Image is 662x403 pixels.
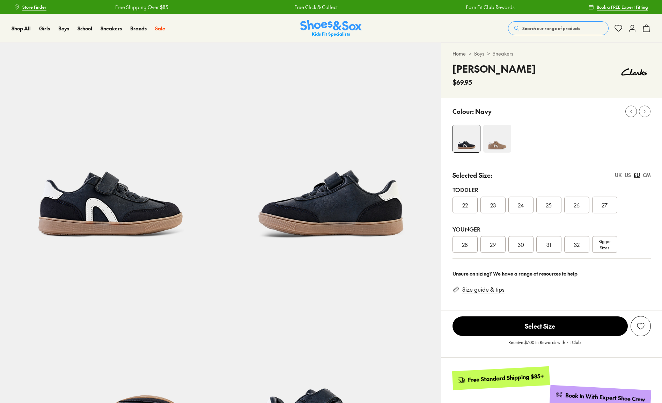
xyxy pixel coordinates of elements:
[617,61,651,82] img: Vendor logo
[453,50,651,57] div: > >
[101,25,122,32] a: Sneakers
[155,25,165,32] a: Sale
[39,25,50,32] a: Girls
[522,25,580,31] span: Search our range of products
[518,240,524,249] span: 30
[453,316,628,336] button: Select Size
[453,270,651,277] div: Unsure on sizing? We have a range of resources to help
[14,1,46,13] a: Store Finder
[453,170,492,180] p: Selected Size:
[493,50,513,57] a: Sneakers
[634,171,640,179] div: EU
[490,201,496,209] span: 23
[462,286,505,293] a: Size guide & tips
[462,201,468,209] span: 22
[565,391,646,403] div: Book in With Expert Shoe Crew
[465,3,514,11] a: Earn Fit Club Rewards
[468,372,544,383] div: Free Standard Shipping $85+
[12,25,31,32] a: Shop All
[602,201,608,209] span: 27
[453,50,466,57] a: Home
[462,240,468,249] span: 28
[490,240,496,249] span: 29
[300,20,362,37] a: Shoes & Sox
[598,238,611,251] span: Bigger Sizes
[452,366,550,390] a: Free Standard Shipping $85+
[294,3,337,11] a: Free Click & Collect
[574,240,580,249] span: 32
[483,125,511,153] img: Jasper Jnr Taupe
[625,171,631,179] div: US
[474,50,484,57] a: Boys
[508,21,609,35] button: Search our range of products
[546,240,551,249] span: 31
[453,225,651,233] div: Younger
[631,316,651,336] button: Add to Wishlist
[643,171,651,179] div: CM
[221,43,441,263] img: Jasper Jnr Navy
[475,107,492,116] p: Navy
[115,3,168,11] a: Free Shipping Over $85
[508,339,581,352] p: Receive $7.00 in Rewards with Fit Club
[130,25,147,32] a: Brands
[58,25,69,32] a: Boys
[574,201,580,209] span: 26
[597,4,648,10] span: Book a FREE Expert Fitting
[300,20,362,37] img: SNS_Logo_Responsive.svg
[453,107,474,116] p: Colour:
[78,25,92,32] a: School
[453,185,651,194] div: Toddler
[615,171,622,179] div: UK
[588,1,648,13] a: Book a FREE Expert Fitting
[453,125,480,152] img: Jasper Jnr Navy
[453,61,536,76] h4: [PERSON_NAME]
[546,201,552,209] span: 25
[453,78,472,87] span: $69.95
[22,4,46,10] span: Store Finder
[518,201,524,209] span: 24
